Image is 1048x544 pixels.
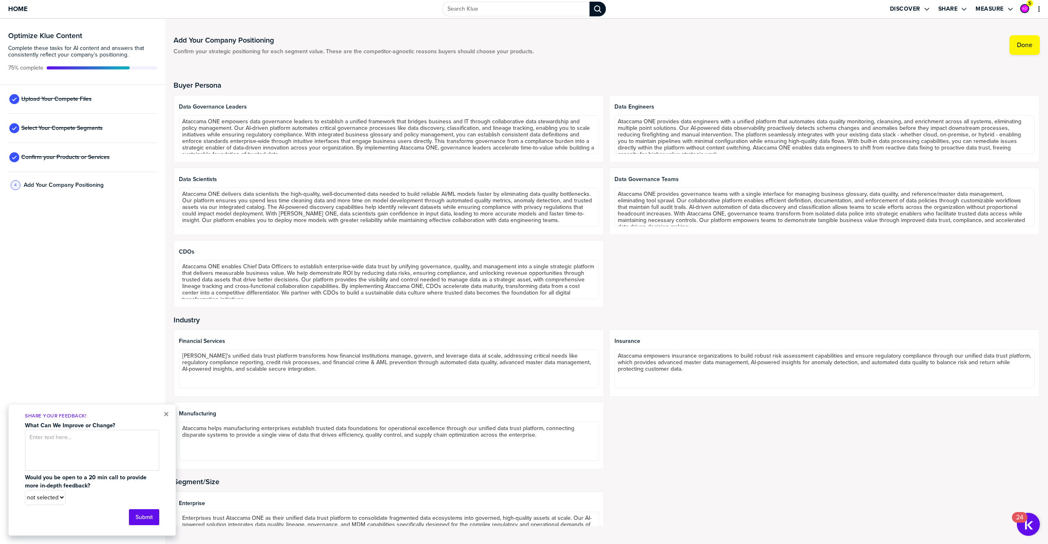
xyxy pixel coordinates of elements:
[614,188,1034,227] textarea: Ataccama ONE provides governance teams with a single interface for managing business glossary, da...
[163,409,169,419] button: Close
[179,176,599,183] span: Data Scientists
[938,5,958,13] label: Share
[25,473,148,490] strong: Would you be open to a 20 min call to provide more in-depth feedback?
[589,2,606,16] div: Search Klue
[614,104,1034,110] span: Data Engineers
[614,349,1034,388] textarea: Ataccama empowers insurance organizations to build robust risk assessment capabilities and ensure...
[1016,517,1023,528] div: 24
[174,48,534,55] span: Confirm your strategic positioning for each segment value. These are the competitor-agnostic reas...
[614,115,1034,154] textarea: Ataccama ONE provides data engineers with a unified platform that automates data quality monitori...
[179,410,599,417] span: Manufacturing
[614,338,1034,345] span: Insurance
[14,182,17,188] span: 4
[1028,0,1031,7] span: 5
[179,338,599,345] span: Financial Services
[1017,513,1040,536] button: Open Resource Center, 24 new notifications
[21,125,103,131] span: Select Your Compete Segments
[174,478,1040,486] h2: Segment/Size
[179,115,599,154] textarea: Ataccama ONE empowers data governance leaders to establish a unified framework that bridges busin...
[179,188,599,227] textarea: Ataccama ONE delivers data scientists the high-quality, well-documented data needed to build reli...
[179,104,599,110] span: Data Governance Leaders
[8,32,157,39] h3: Optimize Klue Content
[179,349,599,388] textarea: [PERSON_NAME]'s unified data trust platform transforms how financial institutions manage, govern,...
[179,500,599,507] span: Enterprise
[179,260,599,299] textarea: Ataccama ONE enables Chief Data Officers to establish enterprise-wide data trust by unifying gove...
[25,421,115,430] strong: What Can We Improve or Change?
[8,65,43,71] span: Active
[21,154,110,161] span: Confirm your Products or Services
[1020,4,1029,13] div: Anja Duričić
[174,81,1040,89] h2: Buyer Persona
[179,249,599,255] span: CDOs
[976,5,1004,13] label: Measure
[174,316,1040,324] h2: Industry
[442,2,589,16] input: Search Klue
[24,182,104,188] span: Add Your Company Positioning
[1017,41,1032,49] label: Done
[174,35,534,45] h1: Add Your Company Positioning
[1019,3,1030,14] a: Edit Profile
[129,509,159,525] button: Submit
[8,45,157,58] span: Complete these tasks for AI content and answers that consistently reflect your company’s position...
[21,96,92,102] span: Upload Your Compete Files
[1021,5,1028,12] img: 6f25118f5f5169d5aa90e026064f7bec-sml.png
[25,413,159,419] p: Share Your Feedback!
[8,5,27,12] span: Home
[614,176,1034,183] span: Data Governance Teams
[179,422,599,461] textarea: Ataccama helps manufacturing enterprises establish trusted data foundations for operational excel...
[890,5,920,13] label: Discover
